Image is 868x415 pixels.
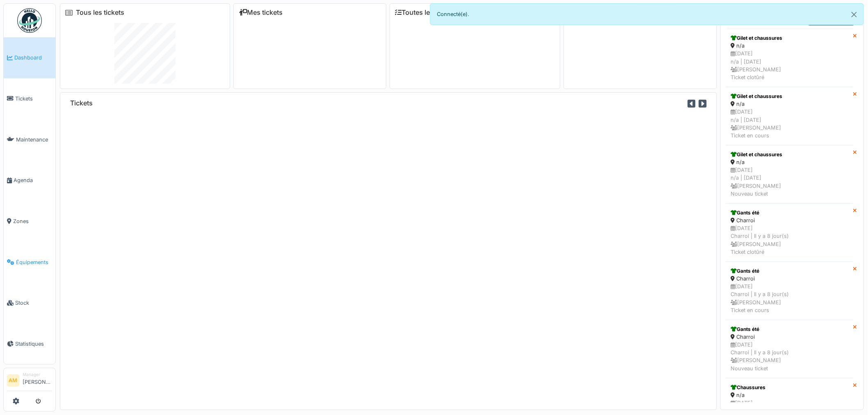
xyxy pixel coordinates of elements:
[731,158,848,166] div: n/a
[731,384,848,391] div: Chaussures
[726,262,853,320] a: Gants été Charroi [DATE]Charroi | Il y a 8 jour(s) [PERSON_NAME]Ticket en cours
[731,224,848,256] div: [DATE] Charroi | Il y a 8 jour(s) [PERSON_NAME] Ticket clotûré
[731,50,848,81] div: [DATE] n/a | [DATE] [PERSON_NAME] Ticket clotûré
[17,8,42,33] img: Badge_color-CXgf-gQk.svg
[731,34,848,42] div: Gilet et chaussures
[23,372,52,389] li: [PERSON_NAME]
[731,267,848,275] div: Gants été
[731,93,848,100] div: Gilet et chaussures
[845,4,863,25] button: Close
[16,136,52,144] span: Maintenance
[731,108,848,139] div: [DATE] n/a | [DATE] [PERSON_NAME] Ticket en cours
[76,9,124,16] a: Tous les tickets
[15,299,52,307] span: Stock
[15,340,52,348] span: Statistiques
[4,324,55,365] a: Statistiques
[726,87,853,145] a: Gilet et chaussures n/a [DATE]n/a | [DATE] [PERSON_NAME]Ticket en cours
[7,374,19,387] li: AM
[4,242,55,283] a: Équipements
[14,54,52,62] span: Dashboard
[731,209,848,217] div: Gants été
[4,78,55,119] a: Tickets
[4,283,55,324] a: Stock
[4,119,55,160] a: Maintenance
[4,201,55,242] a: Zones
[731,391,848,399] div: n/a
[726,320,853,378] a: Gants été Charroi [DATE]Charroi | Il y a 8 jour(s) [PERSON_NAME]Nouveau ticket
[731,217,848,224] div: Charroi
[731,166,848,198] div: [DATE] n/a | [DATE] [PERSON_NAME] Nouveau ticket
[70,99,93,107] h6: Tickets
[15,95,52,103] span: Tickets
[726,145,853,203] a: Gilet et chaussures n/a [DATE]n/a | [DATE] [PERSON_NAME]Nouveau ticket
[430,3,864,25] div: Connecté(e).
[731,326,848,333] div: Gants été
[731,341,848,372] div: [DATE] Charroi | Il y a 8 jour(s) [PERSON_NAME] Nouveau ticket
[731,42,848,50] div: n/a
[731,275,848,283] div: Charroi
[4,160,55,201] a: Agenda
[395,9,456,16] a: Toutes les tâches
[726,203,853,262] a: Gants été Charroi [DATE]Charroi | Il y a 8 jour(s) [PERSON_NAME]Ticket clotûré
[16,258,52,266] span: Équipements
[7,372,52,391] a: AM Manager[PERSON_NAME]
[726,29,853,87] a: Gilet et chaussures n/a [DATE]n/a | [DATE] [PERSON_NAME]Ticket clotûré
[4,37,55,78] a: Dashboard
[731,283,848,314] div: [DATE] Charroi | Il y a 8 jour(s) [PERSON_NAME] Ticket en cours
[14,176,52,184] span: Agenda
[23,372,52,378] div: Manager
[731,333,848,341] div: Charroi
[731,100,848,108] div: n/a
[731,151,848,158] div: Gilet et chaussures
[239,9,283,16] a: Mes tickets
[13,217,52,225] span: Zones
